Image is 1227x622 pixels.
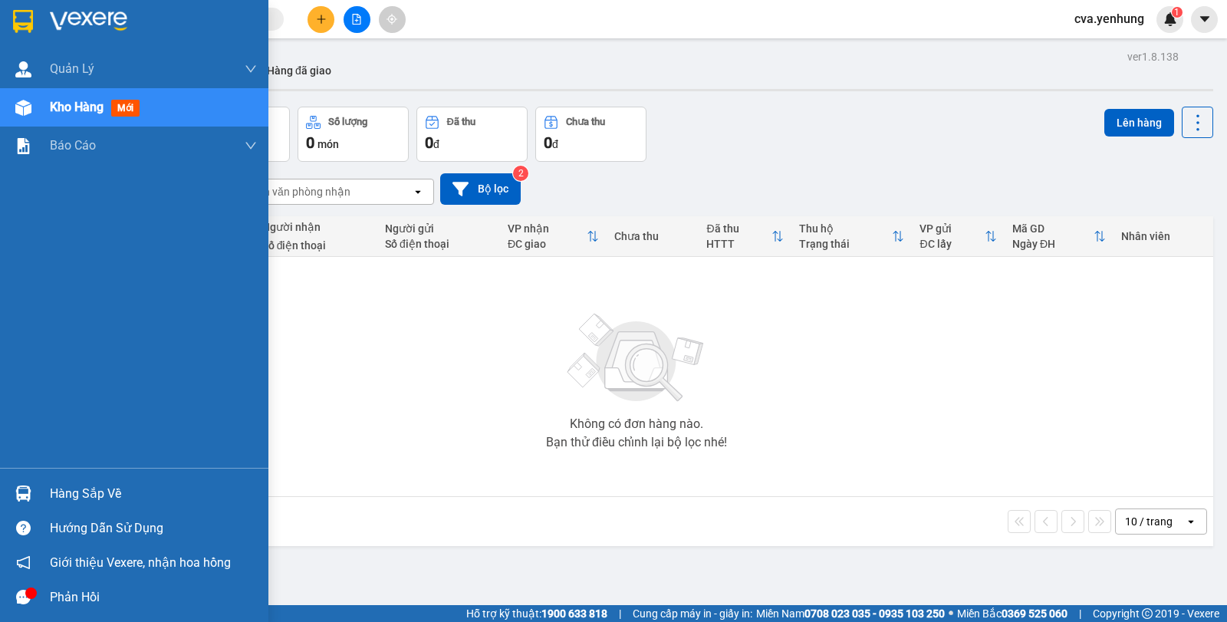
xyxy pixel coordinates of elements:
img: icon-new-feature [1163,12,1177,26]
sup: 1 [1172,7,1183,18]
span: Hỗ trợ kỹ thuật: [466,605,607,622]
button: Bộ lọc [440,173,521,205]
div: HTTT [706,238,771,250]
img: solution-icon [15,138,31,154]
span: | [1079,605,1081,622]
span: question-circle [16,521,31,535]
div: Đã thu [447,117,475,127]
div: Hướng dẫn sử dụng [50,517,257,540]
span: 1 [1174,7,1179,18]
div: ĐC lấy [919,238,984,250]
span: plus [316,14,327,25]
strong: 0708 023 035 - 0935 103 250 [804,607,945,620]
button: caret-down [1191,6,1218,33]
img: logo-vxr [13,10,33,33]
span: Giới thiệu Vexere, nhận hoa hồng [50,553,231,572]
span: Báo cáo [50,136,96,155]
span: 0 [544,133,552,152]
strong: 0369 525 060 [1002,607,1067,620]
strong: 1900 633 818 [541,607,607,620]
span: message [16,590,31,604]
div: Số điện thoại [385,238,492,250]
div: ver 1.8.138 [1127,48,1179,65]
div: ĐC giao [508,238,587,250]
button: plus [308,6,334,33]
div: VP gửi [919,222,984,235]
div: Ngày ĐH [1012,238,1094,250]
button: file-add [344,6,370,33]
span: Cung cấp máy in - giấy in: [633,605,752,622]
button: aim [379,6,406,33]
span: file-add [351,14,362,25]
img: warehouse-icon [15,485,31,502]
span: copyright [1142,608,1153,619]
div: Phản hồi [50,586,257,609]
button: Đã thu0đ [416,107,528,162]
div: Chưa thu [566,117,605,127]
div: VP nhận [508,222,587,235]
span: Miền Nam [756,605,945,622]
div: Chọn văn phòng nhận [245,184,350,199]
div: 10 / trang [1125,514,1173,529]
div: Không có đơn hàng nào. [570,418,703,430]
span: cva.yenhung [1062,9,1156,28]
th: Toggle SortBy [500,216,607,257]
span: món [317,138,339,150]
div: Chưa thu [614,230,691,242]
img: warehouse-icon [15,100,31,116]
span: đ [433,138,439,150]
span: down [245,140,257,152]
span: đ [552,138,558,150]
span: ⚪️ [949,610,953,617]
th: Toggle SortBy [1005,216,1114,257]
span: notification [16,555,31,570]
th: Toggle SortBy [699,216,791,257]
th: Toggle SortBy [912,216,1004,257]
span: aim [387,14,397,25]
svg: open [1185,515,1197,528]
img: warehouse-icon [15,61,31,77]
th: Toggle SortBy [791,216,912,257]
span: Kho hàng [50,100,104,114]
span: caret-down [1198,12,1212,26]
button: Hàng đã giao [255,52,344,89]
span: down [245,63,257,75]
div: Trạng thái [799,238,892,250]
div: Người gửi [385,222,492,235]
div: Mã GD [1012,222,1094,235]
span: Quản Lý [50,59,94,78]
div: Số điện thoại [262,239,370,252]
span: | [619,605,621,622]
img: svg+xml;base64,PHN2ZyBjbGFzcz0ibGlzdC1wbHVnX19zdmciIHhtbG5zPSJodHRwOi8vd3d3LnczLm9yZy8yMDAwL3N2Zy... [560,304,713,412]
div: Đã thu [706,222,771,235]
button: Số lượng0món [298,107,409,162]
div: Nhân viên [1121,230,1206,242]
div: Thu hộ [799,222,892,235]
div: Hàng sắp về [50,482,257,505]
button: Chưa thu0đ [535,107,646,162]
sup: 2 [513,166,528,181]
svg: open [412,186,424,198]
button: Lên hàng [1104,109,1174,137]
div: Bạn thử điều chỉnh lại bộ lọc nhé! [546,436,727,449]
span: 0 [425,133,433,152]
span: Miền Bắc [957,605,1067,622]
div: Số lượng [328,117,367,127]
span: 0 [306,133,314,152]
div: Người nhận [262,221,370,233]
span: mới [111,100,140,117]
